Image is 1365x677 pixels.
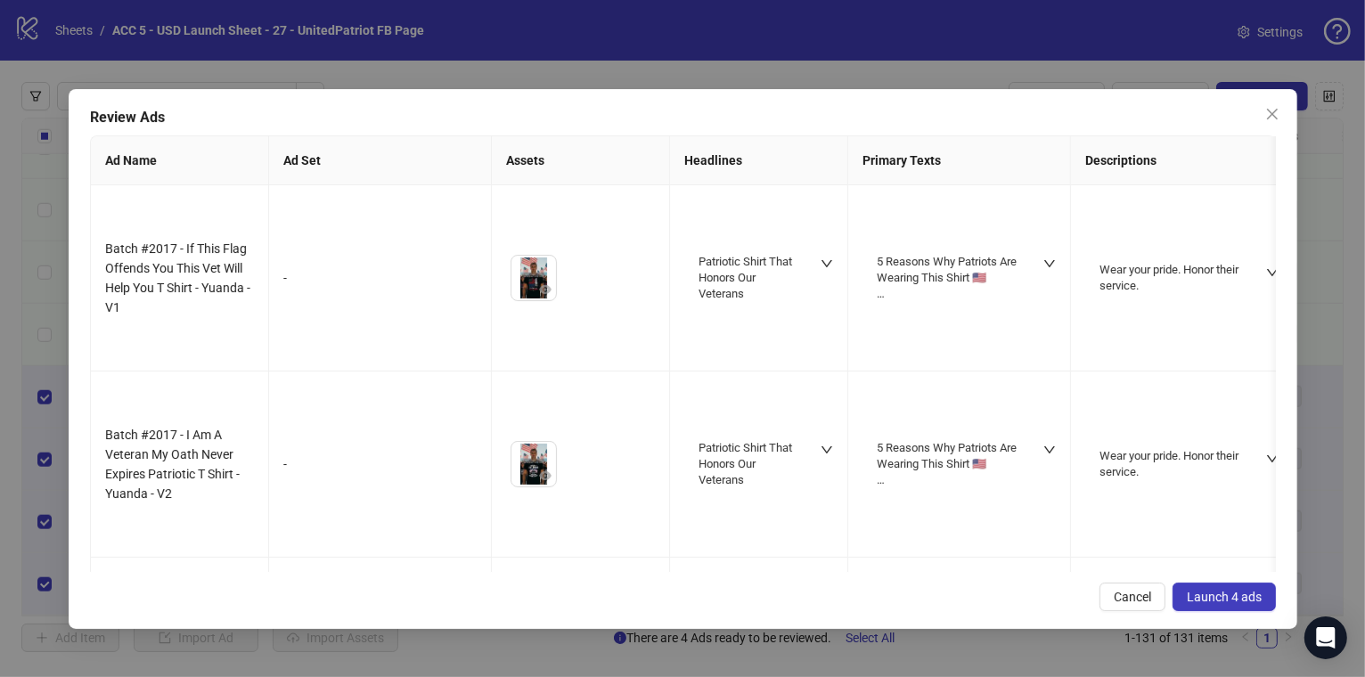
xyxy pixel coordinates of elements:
[283,454,477,474] div: -
[821,444,833,456] span: down
[877,440,1020,489] div: 5 Reasons Why Patriots Are Wearing This Shirt 🇺🇸 💪 Honors those who stood for our freedom ❤️ A pr...
[1266,453,1279,465] span: down
[1071,136,1294,185] th: Descriptions
[1043,444,1056,456] span: down
[670,136,848,185] th: Headlines
[105,428,240,501] span: Batch #2017 - I Am A Veteran My Oath Never Expires Patriotic T Shirt - Yuanda - V2
[283,268,477,288] div: -
[1304,616,1347,659] div: Open Intercom Messenger
[535,279,556,300] button: Preview
[511,256,556,300] img: Asset 1
[90,107,1276,128] div: Review Ads
[1043,257,1056,270] span: down
[1186,590,1261,604] span: Launch 4 ads
[1099,583,1165,611] button: Cancel
[1099,262,1243,294] div: Wear your pride. Honor their service.
[1264,107,1279,121] span: close
[269,136,492,185] th: Ad Set
[492,136,670,185] th: Assets
[848,136,1071,185] th: Primary Texts
[1113,590,1150,604] span: Cancel
[511,442,556,486] img: Asset 1
[1172,583,1275,611] button: Launch 4 ads
[539,469,552,482] span: eye
[1257,100,1286,128] button: Close
[535,465,556,486] button: Preview
[699,254,797,303] div: Patriotic Shirt That Honors Our Veterans
[877,254,1020,303] div: 5 Reasons Why Patriots Are Wearing This Shirt 🇺🇸 💪 Honors those who stood for our freedom ❤️ A pr...
[699,440,797,489] div: Patriotic Shirt That Honors Our Veterans
[1266,266,1279,279] span: down
[105,241,250,314] span: Batch #2017 - If This Flag Offends You This Vet Will Help You T Shirt - Yuanda - V1
[539,283,552,296] span: eye
[821,257,833,270] span: down
[1099,448,1243,480] div: Wear your pride. Honor their service.
[91,136,269,185] th: Ad Name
